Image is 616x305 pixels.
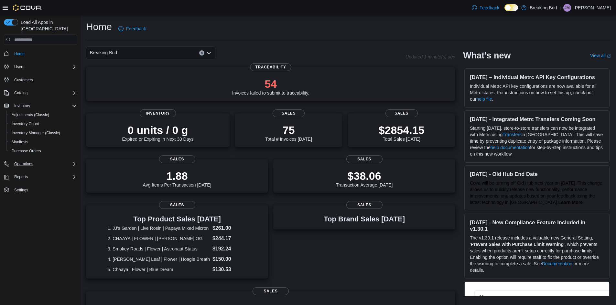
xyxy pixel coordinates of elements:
[14,174,28,179] span: Reports
[9,147,77,155] span: Purchase Orders
[108,215,247,223] h3: Top Product Sales [DATE]
[12,102,33,110] button: Inventory
[6,137,80,147] button: Manifests
[470,74,604,80] h3: [DATE] – Individual Metrc API Key Configurations
[9,138,77,146] span: Manifests
[12,63,27,71] button: Users
[14,188,28,193] span: Settings
[12,112,49,117] span: Adjustments (Classic)
[12,121,39,127] span: Inventory Count
[12,148,41,154] span: Purchase Orders
[9,111,52,119] a: Adjustments (Classic)
[199,50,204,56] button: Clear input
[13,5,42,11] img: Cova
[12,50,27,58] a: Home
[463,50,511,61] h2: What's new
[9,120,77,128] span: Inventory Count
[346,201,383,209] span: Sales
[108,246,210,252] dt: 3. Smokey Roads | Flower | Astronaut Status
[122,124,194,142] div: Expired or Expiring in Next 30 Days
[212,235,246,242] dd: $244.17
[379,124,425,137] p: $2854.15
[14,103,30,108] span: Inventory
[265,124,312,137] p: 75
[212,255,246,263] dd: $150.00
[14,77,33,83] span: Customers
[470,219,604,232] h3: [DATE] - New Compliance Feature Included in v1.30.1
[12,89,30,97] button: Catalog
[212,245,246,253] dd: $192.24
[12,173,30,181] button: Reports
[265,124,312,142] div: Total # Invoices [DATE]
[12,139,28,145] span: Manifests
[9,147,44,155] a: Purchase Orders
[4,46,77,211] nav: Complex example
[140,109,176,117] span: Inventory
[574,4,611,12] p: [PERSON_NAME]
[108,225,210,231] dt: 1. JJ's Garden | Live Rosin | Papaya Mixed Micron
[12,89,77,97] span: Catalog
[471,242,564,247] strong: Prevent Sales with Purchase Limit Warning
[470,116,604,122] h3: [DATE] - Integrated Metrc Transfers Coming Soon
[12,186,31,194] a: Settings
[6,119,80,128] button: Inventory Count
[90,49,117,56] span: Breaking Bud
[469,1,502,14] a: Feedback
[1,75,80,85] button: Customers
[143,169,211,188] div: Avg Items Per Transaction [DATE]
[12,76,36,84] a: Customers
[9,129,63,137] a: Inventory Manager (Classic)
[476,97,492,102] a: help file
[12,49,77,57] span: Home
[143,169,211,182] p: 1.88
[9,138,31,146] a: Manifests
[9,120,42,128] a: Inventory Count
[1,88,80,97] button: Catalog
[470,83,604,102] p: Individual Metrc API key configurations are now available for all Metrc states. For instructions ...
[607,54,611,58] svg: External link
[6,128,80,137] button: Inventory Manager (Classic)
[14,51,25,56] span: Home
[491,145,530,150] a: help documentation
[14,161,33,167] span: Operations
[108,266,210,273] dt: 5. Chaaya | Flower | Blue Dream
[108,235,210,242] dt: 2. CHAAYA | FLOWER | [PERSON_NAME] OG
[12,76,77,84] span: Customers
[470,125,604,157] p: Starting [DATE], store-to-store transfers can now be integrated with Metrc using in [GEOGRAPHIC_D...
[565,4,570,12] span: JM
[558,200,583,205] strong: Learn More
[12,186,77,194] span: Settings
[126,25,146,32] span: Feedback
[273,109,305,117] span: Sales
[6,110,80,119] button: Adjustments (Classic)
[212,224,246,232] dd: $261.00
[9,111,77,119] span: Adjustments (Classic)
[116,22,148,35] a: Feedback
[159,155,195,163] span: Sales
[12,63,77,71] span: Users
[385,109,418,117] span: Sales
[14,90,27,96] span: Catalog
[212,266,246,273] dd: $130.53
[9,129,77,137] span: Inventory Manager (Classic)
[530,4,557,12] p: Breaking Bud
[470,171,604,177] h3: [DATE] - Old Hub End Date
[232,77,309,90] p: 54
[12,173,77,181] span: Reports
[336,169,393,182] p: $38.06
[324,215,405,223] h3: Top Brand Sales [DATE]
[559,4,561,12] p: |
[542,261,572,266] a: Documentation
[12,160,77,168] span: Operations
[346,155,383,163] span: Sales
[563,4,571,12] div: James Maruffo
[18,19,77,32] span: Load All Apps in [GEOGRAPHIC_DATA]
[232,77,309,96] div: Invoices failed to submit to traceability.
[379,124,425,142] div: Total Sales [DATE]
[86,20,112,33] h1: Home
[12,102,77,110] span: Inventory
[253,287,289,295] span: Sales
[503,132,522,137] a: Transfers
[480,5,499,11] span: Feedback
